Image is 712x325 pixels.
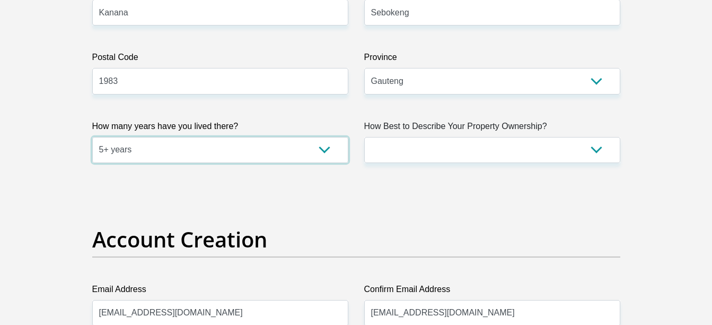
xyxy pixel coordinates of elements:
select: Please select a value [364,137,620,163]
label: How many years have you lived there? [92,120,348,137]
label: Confirm Email Address [364,283,620,300]
label: Postal Code [92,51,348,68]
select: Please Select a Province [364,68,620,94]
h2: Account Creation [92,227,620,252]
select: Please select a value [92,137,348,163]
label: How Best to Describe Your Property Ownership? [364,120,620,137]
input: Postal Code [92,68,348,94]
label: Province [364,51,620,68]
label: Email Address [92,283,348,300]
